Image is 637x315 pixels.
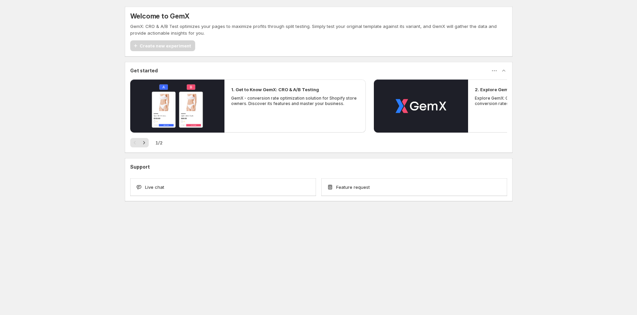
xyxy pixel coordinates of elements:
p: GemX: CRO & A/B Test optimizes your pages to maximize profits through split testing. Simply test ... [130,23,507,36]
button: Next [139,138,149,147]
span: 1 / 2 [155,139,163,146]
p: Explore GemX: CRO & A/B testing Use Cases to boost conversion rates and drive growth. [475,96,603,106]
span: Feature request [336,184,370,190]
h2: 1. Get to Know GemX: CRO & A/B Testing [231,86,319,93]
h5: Welcome to GemX [130,12,189,20]
nav: Pagination [130,138,149,147]
button: Play video [130,79,224,133]
p: GemX - conversion rate optimization solution for Shopify store owners. Discover its features and ... [231,96,359,106]
span: Live chat [145,184,164,190]
button: Play video [374,79,468,133]
h3: Get started [130,67,158,74]
h2: 2. Explore GemX: CRO & A/B Testing Use Cases [475,86,579,93]
h3: Support [130,164,150,170]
